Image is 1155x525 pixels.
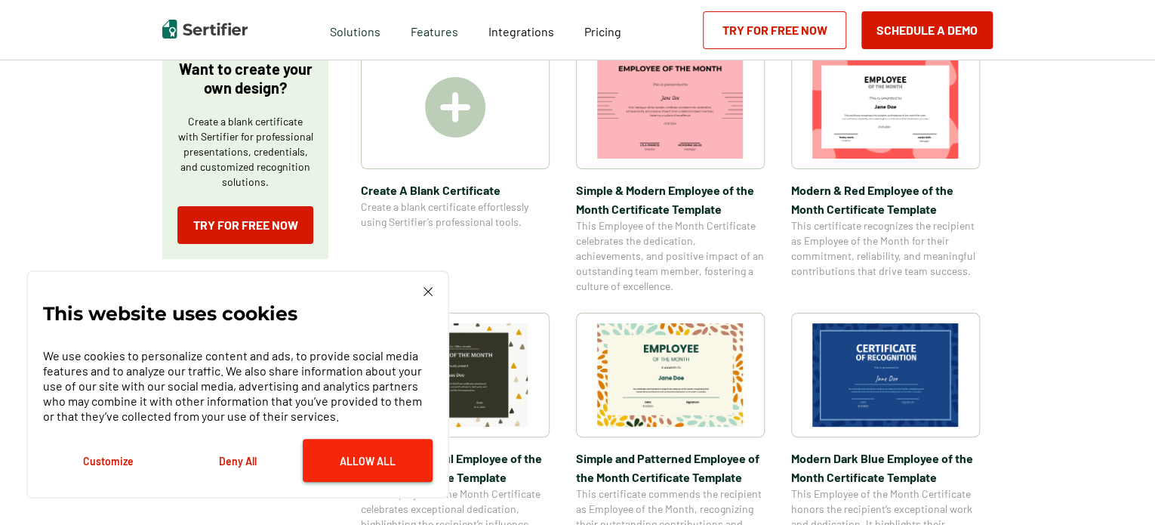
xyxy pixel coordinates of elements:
a: Modern & Red Employee of the Month Certificate TemplateModern & Red Employee of the Month Certifi... [791,45,980,294]
img: Create A Blank Certificate [425,77,485,137]
span: Solutions [330,20,380,39]
a: Try for Free Now [703,11,846,49]
span: Pricing [584,24,621,39]
img: Simple and Patterned Employee of the Month Certificate Template [597,323,744,427]
span: Create A Blank Certificate [361,181,550,199]
span: Simple and Patterned Employee of the Month Certificate Template [576,449,765,486]
span: Integrations [488,24,554,39]
span: This certificate recognizes the recipient as Employee of the Month for their commitment, reliabil... [791,218,980,279]
p: Want to create your own design? [177,60,313,97]
img: Simple & Modern Employee of the Month Certificate Template [597,55,744,159]
span: Features [411,20,458,39]
a: Integrations [488,20,554,39]
img: Modern & Red Employee of the Month Certificate Template [812,55,959,159]
a: Pricing [584,20,621,39]
span: Create a blank certificate effortlessly using Sertifier’s professional tools. [361,199,550,230]
button: Deny All [173,439,303,482]
img: Simple & Colorful Employee of the Month Certificate Template [382,323,528,427]
p: This website uses cookies [43,306,297,321]
span: Modern Dark Blue Employee of the Month Certificate Template [791,449,980,486]
span: Simple & Colorful Employee of the Month Certificate Template [361,449,550,486]
button: Schedule a Demo [861,11,993,49]
span: Modern & Red Employee of the Month Certificate Template [791,181,980,218]
img: Modern Dark Blue Employee of the Month Certificate Template [812,323,959,427]
a: Simple & Modern Employee of the Month Certificate TemplateSimple & Modern Employee of the Month C... [576,45,765,294]
iframe: Chat Widget [1080,452,1155,525]
button: Customize [43,439,173,482]
span: Simple & Modern Employee of the Month Certificate Template [576,181,765,218]
span: This Employee of the Month Certificate celebrates the dedication, achievements, and positive impa... [576,218,765,294]
p: We use cookies to personalize content and ads, to provide social media features and to analyze ou... [43,348,433,424]
img: Sertifier | Digital Credentialing Platform [162,20,248,39]
img: Cookie Popup Close [423,287,433,296]
button: Allow All [303,439,433,482]
p: Create a blank certificate with Sertifier for professional presentations, credentials, and custom... [177,114,313,190]
a: Try for Free Now [177,206,313,244]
